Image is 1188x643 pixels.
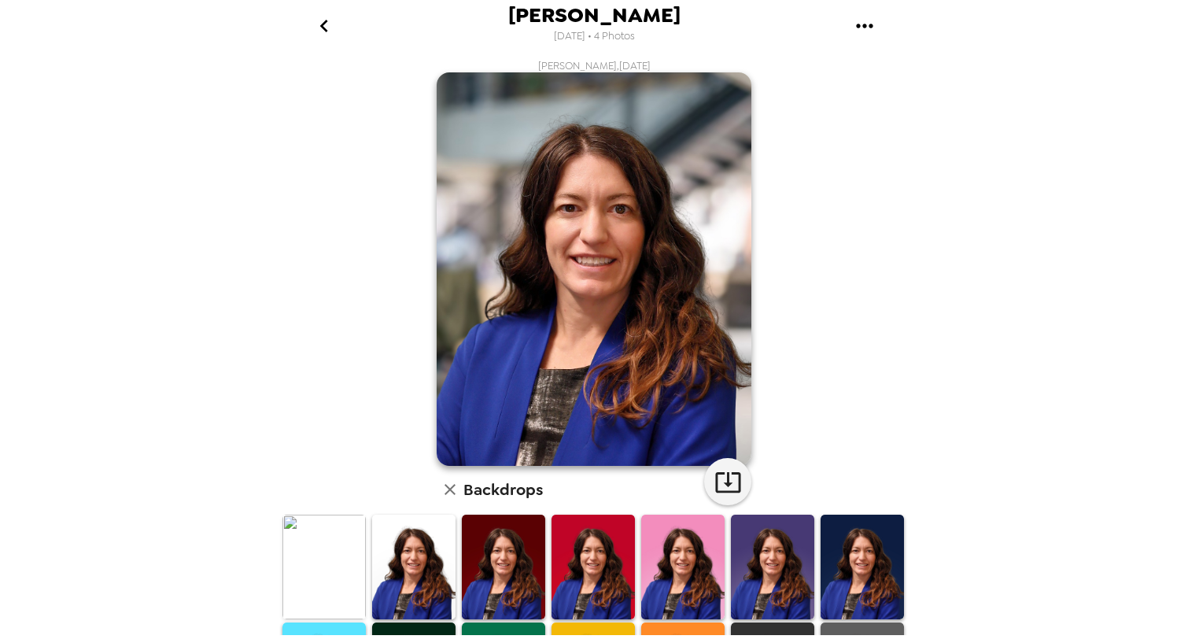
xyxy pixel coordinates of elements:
img: Original [282,515,366,619]
span: [PERSON_NAME] [508,5,681,26]
h6: Backdrops [463,477,543,502]
span: [DATE] • 4 Photos [554,26,635,47]
img: user [437,72,751,466]
span: [PERSON_NAME] , [DATE] [538,59,651,72]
